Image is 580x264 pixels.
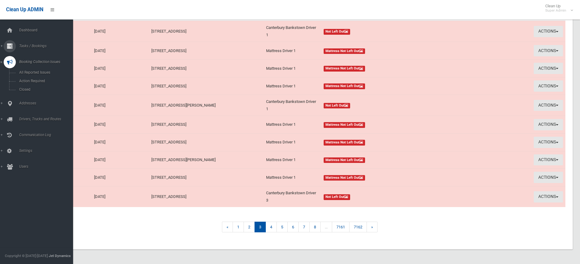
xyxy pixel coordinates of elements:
span: Mattress Not Left Out [324,140,365,146]
td: Canterbury Bankstown Driver 3 [264,186,321,207]
a: 7161 [332,222,350,232]
span: Settings [17,149,78,153]
td: [STREET_ADDRESS] [149,133,264,151]
td: Mattress Driver 1 [264,77,321,95]
td: Canterbury Bankstown Driver 1 [264,95,321,116]
span: Closed [17,87,72,92]
td: [STREET_ADDRESS][PERSON_NAME] [149,151,264,169]
a: Mattress Not Left Out [324,156,448,164]
td: [DATE] [92,151,149,169]
td: [DATE] [92,186,149,207]
strong: Jet Dynamics [49,254,71,258]
td: [DATE] [92,116,149,133]
a: Not Left Out [324,193,448,200]
span: Booking Collection Issues [17,60,78,64]
td: [DATE] [92,42,149,60]
td: Mattress Driver 1 [264,133,321,151]
span: Not Left Out [324,194,350,200]
a: Mattress Not Left Out [324,47,448,55]
span: Tasks / Bookings [17,44,78,48]
td: [STREET_ADDRESS][PERSON_NAME] [149,95,264,116]
span: Mattress Not Left Out [324,175,365,181]
td: [STREET_ADDRESS] [149,116,264,133]
td: [DATE] [92,77,149,95]
td: [DATE] [92,95,149,116]
span: Mattress Not Left Out [324,66,365,72]
td: [STREET_ADDRESS] [149,21,264,42]
td: Mattress Driver 1 [264,169,321,186]
span: All Reported Issues [17,70,72,75]
td: [DATE] [92,169,149,186]
button: Actions [534,63,563,74]
td: [STREET_ADDRESS] [149,169,264,186]
td: [DATE] [92,60,149,77]
span: Not Left Out [324,103,350,109]
a: Mattress Not Left Out [324,83,448,90]
a: Mattress Not Left Out [324,121,448,128]
span: Addresses [17,101,78,105]
span: Clean Up [542,4,572,13]
span: Action Required [17,79,72,83]
td: [STREET_ADDRESS] [149,77,264,95]
span: Mattress Not Left Out [324,48,365,54]
button: Actions [534,191,563,202]
td: Mattress Driver 1 [264,151,321,169]
span: Mattress Not Left Out [324,83,365,89]
button: Actions [534,100,563,111]
a: Mattress Not Left Out [324,174,448,181]
span: Copyright © [DATE]-[DATE] [5,254,48,258]
span: Mattress Not Left Out [324,122,365,128]
a: 4 [265,222,277,232]
button: Actions [534,80,563,92]
small: Super Admin [545,8,566,13]
a: Mattress Not Left Out [324,139,448,146]
td: [DATE] [92,133,149,151]
td: Canterbury Bankstown Driver 1 [264,21,321,42]
td: Mattress Driver 1 [264,116,321,133]
span: Clean Up ADMIN [6,7,43,12]
a: 5 [276,222,288,232]
a: Mattress Not Left Out [324,65,448,72]
span: Mattress Not Left Out [324,157,365,163]
a: 2 [244,222,255,232]
button: Actions [534,119,563,130]
a: 8 [309,222,321,232]
button: Actions [534,137,563,148]
button: Actions [534,45,563,56]
span: Drivers, Trucks and Routes [17,117,78,121]
td: [STREET_ADDRESS] [149,42,264,60]
span: ... [320,222,332,232]
a: » [367,222,378,232]
a: 6 [287,222,299,232]
a: 7162 [349,222,367,232]
span: Not Left Out [324,29,350,35]
td: [STREET_ADDRESS] [149,186,264,207]
td: Mattress Driver 1 [264,60,321,77]
span: Dashboard [17,28,78,32]
a: 1 [233,222,244,232]
span: 3 [255,222,266,232]
td: [DATE] [92,21,149,42]
button: Actions [534,26,563,37]
a: Not Left Out [324,102,448,109]
a: 7 [298,222,310,232]
a: « [222,222,233,232]
span: Communication Log [17,133,78,137]
td: Mattress Driver 1 [264,42,321,60]
a: Not Left Out [324,28,448,35]
button: Actions [534,172,563,183]
td: [STREET_ADDRESS] [149,60,264,77]
span: Users [17,164,78,169]
button: Actions [534,154,563,166]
